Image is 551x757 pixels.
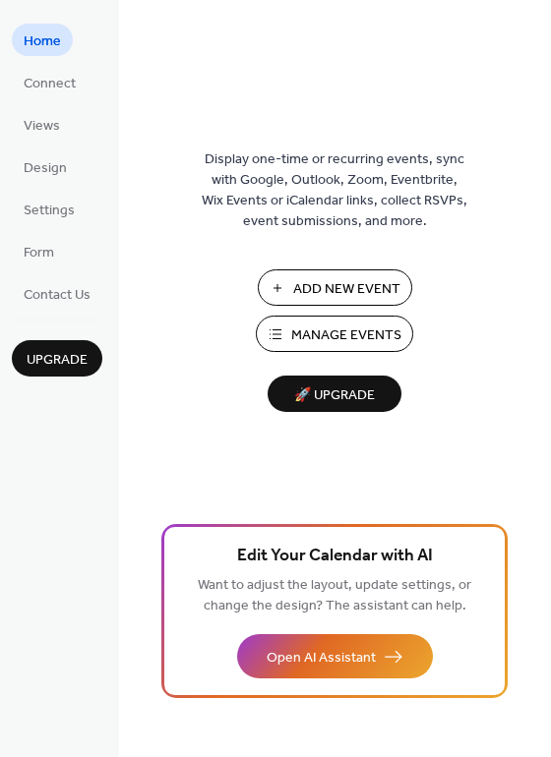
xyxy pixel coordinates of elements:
[237,543,433,570] span: Edit Your Calendar with AI
[198,572,471,619] span: Want to adjust the layout, update settings, or change the design? The assistant can help.
[24,116,60,137] span: Views
[256,316,413,352] button: Manage Events
[24,31,61,52] span: Home
[27,350,88,371] span: Upgrade
[24,243,54,263] span: Form
[202,149,467,232] span: Display one-time or recurring events, sync with Google, Outlook, Zoom, Eventbrite, Wix Events or ...
[293,279,400,300] span: Add New Event
[24,158,67,179] span: Design
[12,108,72,141] a: Views
[12,24,73,56] a: Home
[12,150,79,183] a: Design
[279,382,390,409] span: 🚀 Upgrade
[24,74,76,94] span: Connect
[268,376,401,412] button: 🚀 Upgrade
[12,340,102,377] button: Upgrade
[267,648,376,669] span: Open AI Assistant
[237,634,433,678] button: Open AI Assistant
[12,277,102,310] a: Contact Us
[12,66,88,98] a: Connect
[12,193,87,225] a: Settings
[24,201,75,221] span: Settings
[258,269,412,306] button: Add New Event
[291,325,401,346] span: Manage Events
[24,285,91,306] span: Contact Us
[12,235,66,267] a: Form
